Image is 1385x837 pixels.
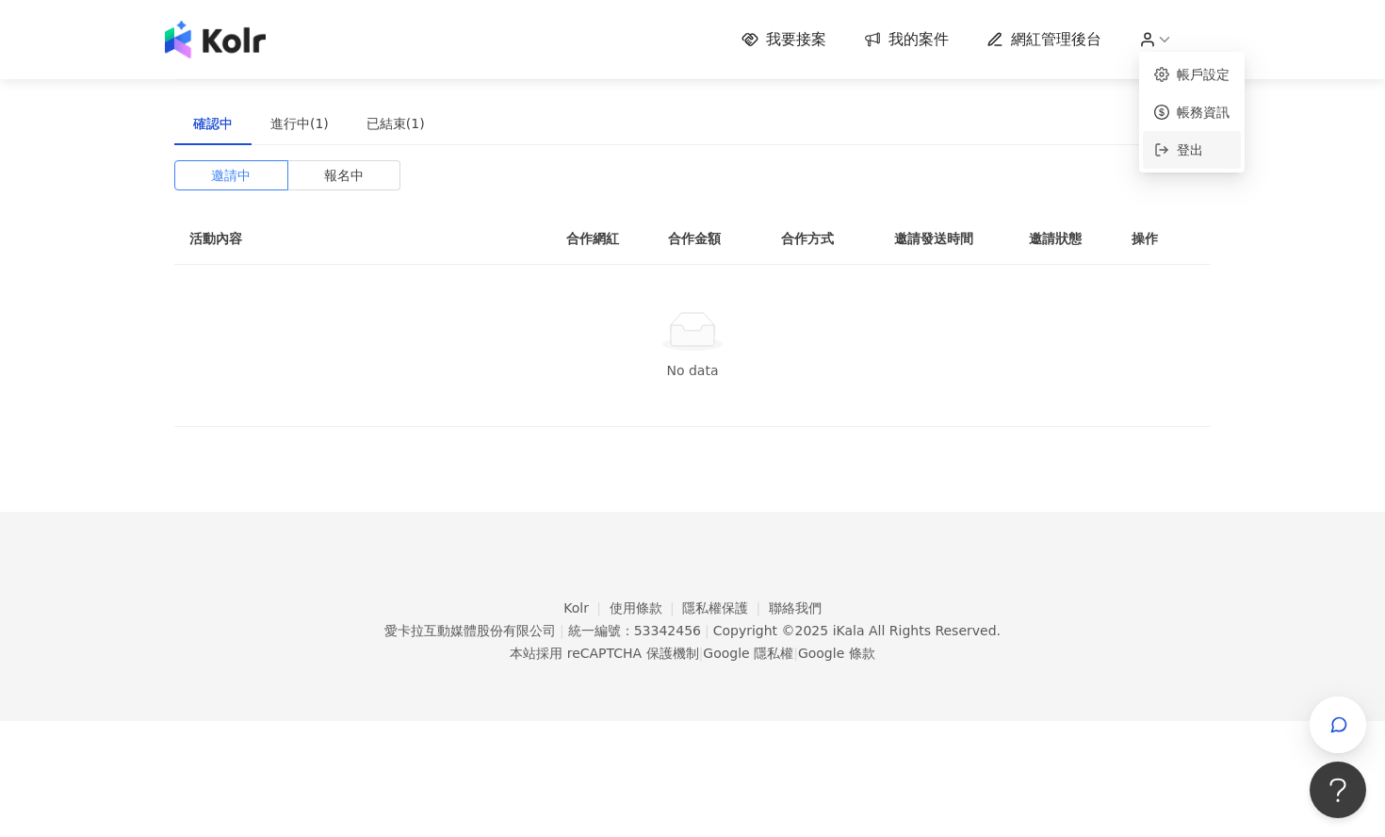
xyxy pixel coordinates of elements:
[769,600,822,615] a: 聯絡我們
[367,113,425,134] div: 已結束(1)
[270,113,329,134] div: 進行中(1)
[551,213,653,265] th: 合作網紅
[682,600,769,615] a: 隱私權保護
[766,29,826,50] span: 我要接案
[793,646,798,661] span: |
[1177,67,1230,82] a: 帳戶設定
[165,21,266,58] img: logo
[560,623,564,638] span: |
[986,29,1101,50] a: 網紅管理後台
[1177,142,1203,157] span: 登出
[766,213,879,265] th: 合作方式
[211,161,251,189] span: 邀請中
[193,113,233,134] div: 確認中
[653,213,766,265] th: 合作金額
[384,623,556,638] div: 愛卡拉互動媒體股份有限公司
[568,623,701,638] div: 統一編號：53342456
[705,623,709,638] span: |
[798,646,875,661] a: Google 條款
[510,642,874,665] span: 本站採用 reCAPTCHA 保護機制
[174,213,551,265] th: 活動內容
[1310,762,1366,818] iframe: Help Scout Beacon - Open
[197,360,1188,381] div: No data
[610,600,683,615] a: 使用條款
[888,29,949,50] span: 我的案件
[1177,105,1230,120] a: 帳務資訊
[1014,213,1116,265] th: 邀請狀態
[1116,213,1211,265] th: 操作
[833,623,865,638] a: iKala
[864,29,949,50] a: 我的案件
[563,600,609,615] a: Kolr
[741,29,826,50] a: 我要接案
[879,213,1014,265] th: 邀請發送時間
[713,623,1001,638] div: Copyright © 2025 All Rights Reserved.
[699,646,704,661] span: |
[703,646,793,661] a: Google 隱私權
[1011,29,1101,50] span: 網紅管理後台
[324,161,364,189] span: 報名中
